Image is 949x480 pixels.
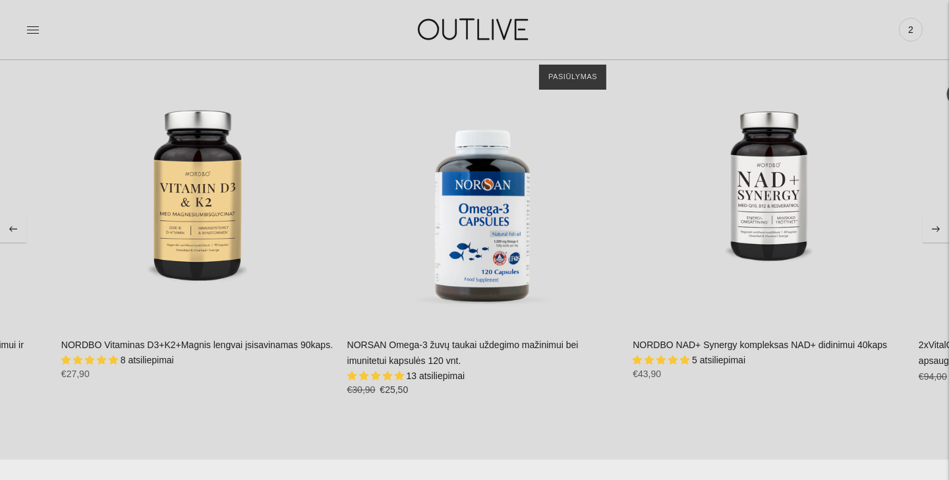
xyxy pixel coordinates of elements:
[347,371,407,381] span: 4.92 stars
[633,369,661,379] span: €43,90
[692,355,745,365] span: 5 atsiliepimai
[899,15,923,44] a: 2
[633,355,692,365] span: 5.00 stars
[347,384,376,395] s: €30,90
[380,384,408,395] span: €25,50
[61,369,90,379] span: €27,90
[61,355,121,365] span: 5.00 stars
[902,20,920,39] span: 2
[633,340,887,350] a: NORDBO NAD+ Synergy kompleksas NAD+ didinimui 40kaps
[347,51,620,324] a: NORSAN Omega-3 žuvų taukai uždegimo mažinimui bei imunitetui kapsulės 120 vnt.
[919,371,947,382] s: €94,00
[923,216,949,243] button: Move to next carousel slide
[121,355,174,365] span: 8 atsiliepimai
[392,7,557,52] img: OUTLIVE
[347,340,579,366] a: NORSAN Omega-3 žuvų taukai uždegimo mažinimui bei imunitetui kapsulės 120 vnt.
[633,51,906,324] a: NORDBO NAD+ Synergy kompleksas NAD+ didinimui 40kaps
[406,371,465,381] span: 13 atsiliepimai
[61,51,334,324] a: NORDBO Vitaminas D3+K2+Magnis lengvai įsisavinamas 90kaps.
[61,340,333,350] a: NORDBO Vitaminas D3+K2+Magnis lengvai įsisavinamas 90kaps.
